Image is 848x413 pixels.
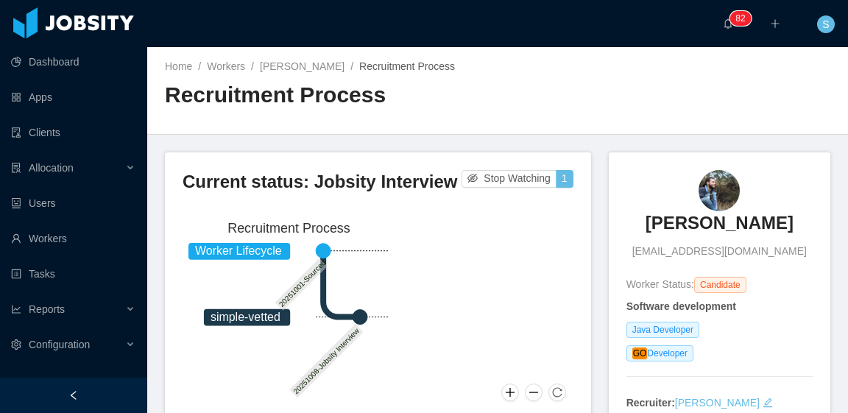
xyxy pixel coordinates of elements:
p: 2 [741,11,746,26]
button: Reset Zoom [548,384,566,401]
button: Zoom In [501,384,519,401]
tspan: Worker Lifecycle [195,244,282,257]
a: icon: auditClients [11,118,135,147]
span: Developer [626,345,693,361]
a: [PERSON_NAME] [260,60,344,72]
a: [PERSON_NAME] [675,397,760,409]
span: Worker Status: [626,278,694,290]
span: Recruitment Process [359,60,455,72]
a: icon: userWorkers [11,224,135,253]
span: Candidate [694,277,746,293]
i: icon: edit [763,398,773,408]
span: / [198,60,201,72]
span: / [350,60,353,72]
strong: Software development [626,300,736,312]
a: [PERSON_NAME] [646,211,794,244]
a: icon: pie-chartDashboard [11,47,135,77]
a: icon: robotUsers [11,188,135,218]
span: Reports [29,303,65,315]
span: S [822,15,829,33]
p: 8 [735,11,741,26]
span: Java Developer [626,322,699,338]
text: 20251001-Sourced [278,258,328,308]
a: icon: profileTasks [11,259,135,289]
h2: Recruitment Process [165,80,498,110]
span: Configuration [29,339,90,350]
button: 1 [556,170,573,188]
a: icon: appstoreApps [11,82,135,112]
img: 21577be9-1f85-4b8c-9369-77ce7e0d4032_68e65c4c2e484-90w.png [699,170,740,211]
a: Home [165,60,192,72]
h3: [PERSON_NAME] [646,211,794,235]
span: / [251,60,254,72]
i: icon: setting [11,339,21,350]
i: icon: solution [11,163,21,173]
button: icon: eye-invisibleStop Watching [462,170,556,188]
i: icon: line-chart [11,304,21,314]
button: Zoom Out [525,384,543,401]
i: icon: plus [770,18,780,29]
sup: 82 [729,11,751,26]
tspan: simple-vetted [211,311,280,323]
span: Allocation [29,162,74,174]
span: [EMAIL_ADDRESS][DOMAIN_NAME] [632,244,807,259]
h3: Current status: Jobsity Interview [183,170,462,194]
a: Workers [207,60,245,72]
strong: Recruiter: [626,397,675,409]
i: icon: bell [723,18,733,29]
em: GO [632,347,648,359]
text: Recruitment Process [227,221,350,236]
text: 20251008-Jobsity Interview [292,326,361,395]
